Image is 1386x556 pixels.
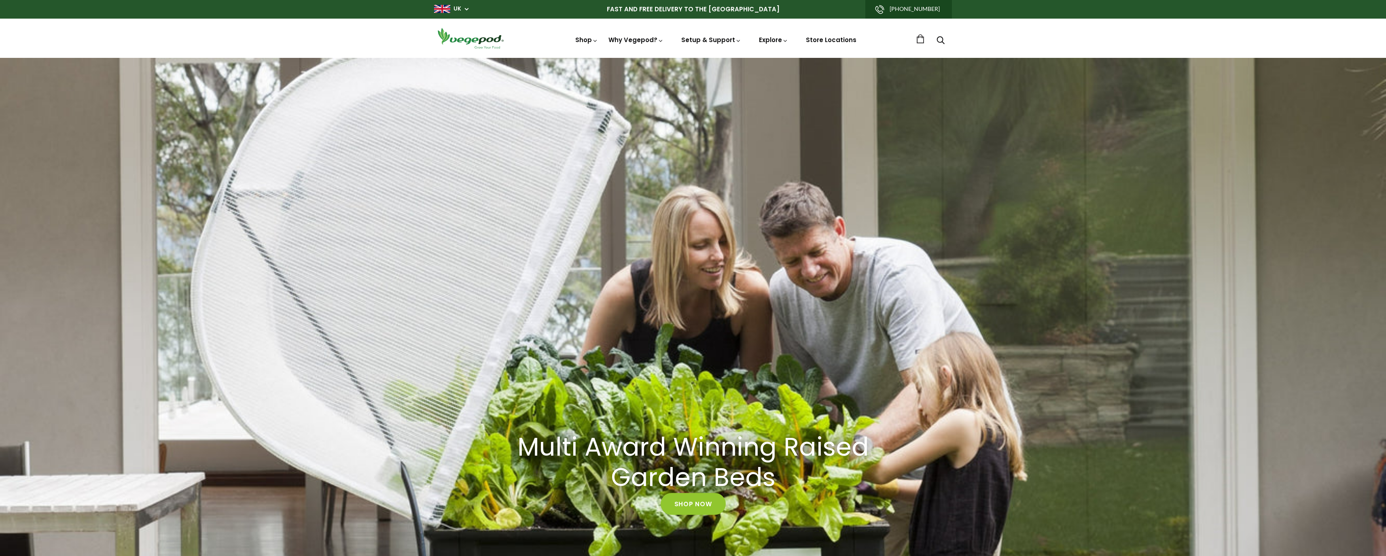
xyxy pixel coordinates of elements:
[454,5,461,13] a: UK
[434,5,450,13] img: gb_large.png
[511,433,875,493] h2: Multi Award Winning Raised Garden Beds
[575,36,598,44] a: Shop
[434,27,507,50] img: Vegepod
[501,433,885,493] a: Multi Award Winning Raised Garden Beds
[806,36,856,44] a: Store Locations
[937,37,945,45] a: Search
[681,36,741,44] a: Setup & Support
[661,493,726,515] a: Shop Now
[759,36,788,44] a: Explore
[608,36,663,44] a: Why Vegepod?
